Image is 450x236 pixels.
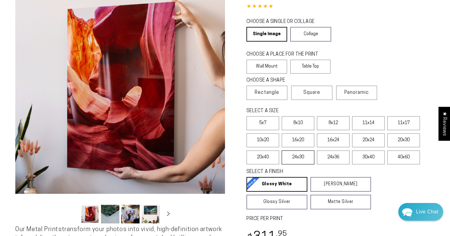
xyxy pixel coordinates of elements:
label: PRICE PER PRINT [246,216,435,223]
label: 8x12 [317,116,350,130]
legend: CHOOSE A SHAPE [246,77,326,84]
label: 30x40 [352,150,385,164]
button: Load image 1 in gallery view [81,205,99,223]
label: 20x40 [246,150,279,164]
label: 16x20 [282,133,314,147]
div: 4.85 out of 5.0 stars [246,2,435,11]
label: 11x14 [352,116,385,130]
label: 11x17 [387,116,420,130]
div: Contact Us Directly [416,203,438,221]
a: Collage [290,27,331,42]
label: 16x24 [317,133,350,147]
a: Matte Silver [310,195,371,209]
a: Glossy White [246,177,307,192]
label: 40x60 [387,150,420,164]
a: Single Image [246,27,287,42]
button: Load image 4 in gallery view [141,205,160,223]
label: 24x36 [317,150,350,164]
legend: SELECT A FINISH [246,168,357,175]
span: Rectangle [255,89,279,96]
label: 10x20 [246,133,279,147]
label: 24x30 [282,150,314,164]
label: 20x24 [352,133,385,147]
label: Wall Mount [246,60,287,74]
a: Glossy Silver [246,195,307,209]
a: [PERSON_NAME] [310,177,371,192]
div: Click to open Judge.me floating reviews tab [438,107,450,141]
legend: SELECT A SIZE [246,108,357,115]
label: 20x30 [387,133,420,147]
label: 5x7 [246,116,279,130]
div: Chat widget toggle [398,203,443,221]
legend: CHOOSE A PLACE FOR THE PRINT [246,51,325,58]
legend: CHOOSE A SINGLE OR COLLAGE [246,18,325,25]
label: Table Top [290,60,331,74]
button: Load image 3 in gallery view [121,205,140,223]
span: Square [303,89,320,96]
button: Load image 2 in gallery view [101,205,119,223]
span: Panoramic [344,90,369,95]
button: Slide left [66,207,79,221]
label: 8x10 [282,116,314,130]
button: Slide right [162,207,175,221]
